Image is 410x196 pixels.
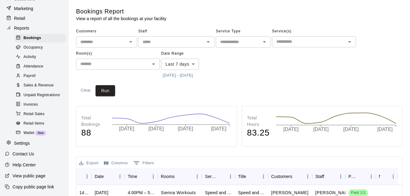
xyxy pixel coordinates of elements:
[247,128,270,138] h4: 83.25
[175,172,183,181] button: Sort
[15,53,69,62] a: Activity
[128,190,154,196] div: 4:00PM – 5:00PM
[96,85,115,96] button: Run
[205,190,232,196] div: Speed and Agility
[216,27,271,36] span: Service Type
[76,49,160,59] span: Room(s)
[161,59,199,70] div: Last 7 days
[260,38,269,46] button: Open
[5,24,64,33] a: Reports
[79,190,89,196] div: 1417951
[5,14,64,23] a: Retail
[15,119,69,128] a: Retail Items
[14,5,33,12] p: Marketing
[126,38,135,46] button: Open
[324,172,333,181] button: Sort
[103,158,129,168] button: Select columns
[128,168,137,185] div: Time
[81,115,106,128] p: Total Bookings
[15,62,66,71] div: Attendance
[24,64,43,70] span: Attendance
[81,128,106,138] h4: 88
[13,184,54,190] p: Copy public page link
[235,168,268,185] div: Title
[15,100,69,109] a: Invoices
[247,115,270,128] p: Total Hours
[76,16,166,22] p: View a report of all the bookings at your facility
[202,168,235,185] div: Service
[161,168,175,185] div: Rooms
[217,172,226,181] button: Sort
[303,172,312,181] button: Menu
[14,15,25,21] p: Retail
[158,168,202,185] div: Rooms
[24,35,41,41] span: Bookings
[271,168,292,185] div: Customers
[15,34,66,42] div: Bookings
[268,168,312,185] div: Customers
[389,172,398,181] button: Menu
[24,102,38,108] span: Invoices
[358,172,367,181] button: Sort
[345,38,354,46] button: Open
[14,25,29,31] p: Reports
[76,7,166,16] h5: Bookings Report
[13,162,36,168] p: Help Center
[125,168,158,185] div: Time
[78,158,100,168] button: Export
[137,172,146,181] button: Sort
[348,168,358,185] div: Payment
[367,172,376,181] button: Menu
[24,130,34,136] span: Wallet
[15,81,69,90] a: Sales & Revenue
[24,111,45,117] span: Retail Sales
[315,168,324,185] div: Staff
[104,172,112,181] button: Sort
[178,126,193,132] tspan: [DATE]
[24,121,44,127] span: Retail Items
[343,127,359,132] tspan: [DATE]
[24,45,43,51] span: Occupancy
[211,126,227,132] tspan: [DATE]
[24,54,36,60] span: Activity
[377,127,393,132] tspan: [DATE]
[95,168,104,185] div: Date
[132,158,156,168] button: Show filters
[246,172,255,181] button: Sort
[76,27,137,36] span: Customers
[15,90,69,100] a: Unpaid Registrations
[345,168,376,185] div: Payment
[13,173,45,179] p: View public page
[5,4,64,13] a: Marketing
[15,43,69,52] a: Occupancy
[24,73,35,79] span: Payroll
[24,92,60,98] span: Unpaid Registrations
[82,172,92,181] button: Menu
[161,71,194,80] button: [DATE] - [DATE]
[205,168,217,185] div: Service
[226,172,235,181] button: Menu
[138,27,215,36] span: Staff
[336,172,345,181] button: Menu
[15,53,66,61] div: Activity
[272,27,356,36] span: Service(s)
[161,49,215,59] span: Date Range
[204,38,212,46] button: Open
[76,85,96,96] button: Clear
[161,190,196,196] p: Sienna Workouts
[119,126,134,132] tspan: [DATE]
[238,168,246,185] div: Title
[14,140,30,146] p: Settings
[35,131,46,135] span: New
[271,190,308,196] p: Kenton Slack
[15,100,66,109] div: Invoices
[380,172,389,181] button: Sort
[5,139,64,148] a: Settings
[379,168,380,185] div: Notes
[238,190,265,196] div: Speed and Agility
[79,172,88,181] button: Sort
[149,172,158,181] button: Menu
